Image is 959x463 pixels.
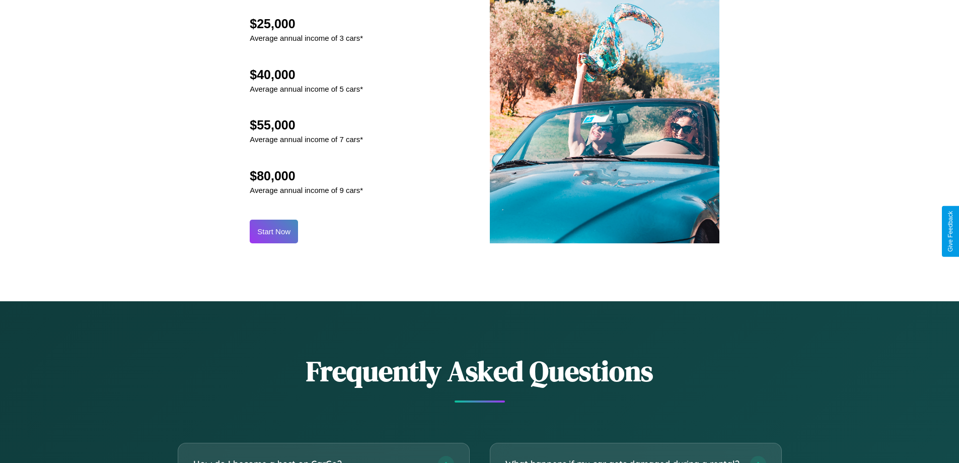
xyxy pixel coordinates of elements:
[250,220,298,243] button: Start Now
[250,118,363,133] h2: $55,000
[250,31,363,45] p: Average annual income of 3 cars*
[250,68,363,82] h2: $40,000
[250,17,363,31] h2: $25,000
[250,133,363,146] p: Average annual income of 7 cars*
[250,183,363,197] p: Average annual income of 9 cars*
[250,169,363,183] h2: $80,000
[178,352,782,390] h2: Frequently Asked Questions
[947,211,954,252] div: Give Feedback
[250,82,363,96] p: Average annual income of 5 cars*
